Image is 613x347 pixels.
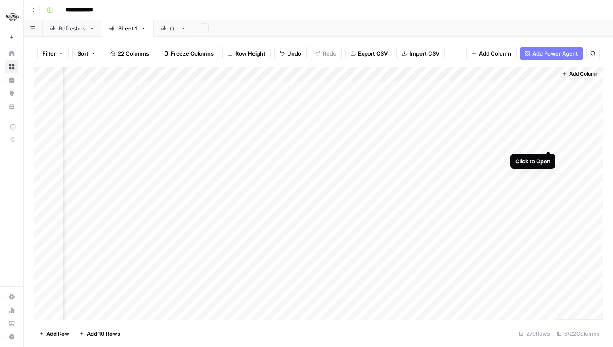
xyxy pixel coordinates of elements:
[310,47,342,60] button: Redo
[222,47,271,60] button: Row Height
[520,47,583,60] button: Add Power Agent
[118,49,149,58] span: 22 Columns
[5,290,18,304] a: Settings
[287,49,301,58] span: Undo
[72,47,101,60] button: Sort
[5,304,18,317] a: Usage
[323,49,336,58] span: Redo
[553,327,603,340] div: 6/22 Columns
[5,317,18,330] a: Learning Hub
[558,68,602,79] button: Add Column
[515,157,550,165] div: Click to Open
[43,49,56,58] span: Filter
[171,49,214,58] span: Freeze Columns
[105,47,154,60] button: 22 Columns
[34,327,74,340] button: Add Row
[158,47,219,60] button: Freeze Columns
[569,70,598,78] span: Add Column
[479,49,511,58] span: Add Column
[170,24,177,33] div: QA
[358,49,388,58] span: Export CSV
[409,49,439,58] span: Import CSV
[5,60,18,73] a: Browse
[5,100,18,114] a: Your Data
[59,24,86,33] div: Refreshes
[515,327,553,340] div: 279 Rows
[466,47,517,60] button: Add Column
[345,47,393,60] button: Export CSV
[235,49,265,58] span: Row Height
[78,49,88,58] span: Sort
[5,7,18,28] button: Workspace: Hard Rock Digital
[5,73,18,87] a: Insights
[102,20,154,37] a: Sheet 1
[5,330,18,344] button: Help + Support
[43,20,102,37] a: Refreshes
[74,327,125,340] button: Add 10 Rows
[5,87,18,100] a: Opportunities
[532,49,578,58] span: Add Power Agent
[118,24,137,33] div: Sheet 1
[5,10,20,25] img: Hard Rock Digital Logo
[5,47,18,60] a: Home
[396,47,445,60] button: Import CSV
[37,47,69,60] button: Filter
[87,329,120,338] span: Add 10 Rows
[274,47,307,60] button: Undo
[46,329,69,338] span: Add Row
[154,20,194,37] a: QA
